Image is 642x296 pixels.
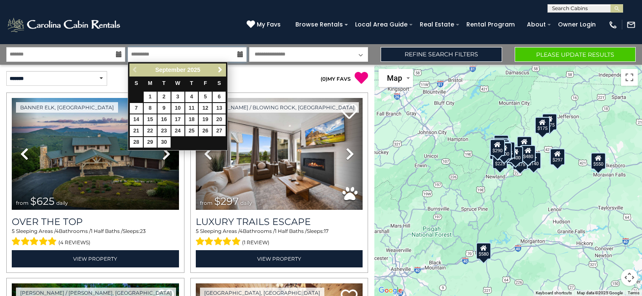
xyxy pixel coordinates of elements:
[162,80,166,86] span: Tuesday
[158,103,171,114] a: 9
[526,152,541,169] div: $140
[322,76,326,82] span: 0
[489,143,505,160] div: $230
[144,92,157,102] a: 1
[171,126,184,136] a: 24
[351,18,412,31] a: Local Area Guide
[476,243,491,259] div: $580
[257,20,281,29] span: My Favs
[130,114,143,125] a: 14
[56,200,68,206] span: daily
[200,200,213,206] span: from
[196,228,199,234] span: 5
[492,152,508,169] div: $225
[542,114,557,130] div: $175
[171,103,184,114] a: 10
[171,92,184,102] a: 3
[387,74,402,82] span: Map
[196,227,363,248] div: Sleeping Areas / Bathrooms / Sleeps:
[376,285,404,296] a: Open this area in Google Maps (opens a new window)
[493,135,508,152] div: $125
[58,237,90,248] span: (4 reviews)
[215,65,225,75] a: Next
[187,66,200,73] span: 2025
[185,103,198,114] a: 11
[381,47,502,62] a: Refine Search Filters
[185,126,198,136] a: 25
[12,98,179,210] img: thumbnail_167153549.jpeg
[291,18,347,31] a: Browse Rentals
[515,47,636,62] button: Please Update Results
[12,250,179,267] a: View Property
[130,126,143,136] a: 21
[175,80,180,86] span: Wednesday
[536,290,572,296] button: Keyboard shortcuts
[158,126,171,136] a: 23
[214,195,239,207] span: $297
[628,291,639,295] a: Terms
[496,143,511,159] div: $300
[130,137,143,148] a: 28
[6,16,123,33] img: White-1-2.png
[379,69,413,87] button: Change map style
[521,145,536,162] div: $480
[144,103,157,114] a: 8
[324,228,329,234] span: 17
[134,80,138,86] span: Sunday
[608,20,618,29] img: phone-regular-white.png
[217,66,224,73] span: Next
[275,228,307,234] span: 1 Half Baths /
[321,76,351,82] a: (0)MY FAVS
[185,92,198,102] a: 4
[190,80,193,86] span: Thursday
[196,98,363,210] img: thumbnail_168695581.jpeg
[621,269,638,286] button: Map camera controls
[158,114,171,125] a: 16
[508,146,523,163] div: $400
[200,102,359,113] a: [PERSON_NAME] / Blowing Rock, [GEOGRAPHIC_DATA]
[158,92,171,102] a: 2
[55,228,59,234] span: 4
[247,20,283,29] a: My Favs
[242,237,269,248] span: (1 review)
[199,126,212,136] a: 26
[321,76,327,82] span: ( )
[213,92,226,102] a: 6
[591,153,606,169] div: $550
[239,228,243,234] span: 4
[199,114,212,125] a: 19
[218,80,221,86] span: Saturday
[626,20,636,29] img: mail-regular-white.png
[213,103,226,114] a: 13
[12,228,15,234] span: 5
[416,18,458,31] a: Real Estate
[144,114,157,125] a: 15
[148,80,153,86] span: Monday
[12,216,179,227] a: Over The Top
[490,139,505,156] div: $290
[144,137,157,148] a: 29
[130,103,143,114] a: 7
[155,66,185,73] span: September
[500,142,515,159] div: $625
[523,18,550,31] a: About
[554,18,600,31] a: Owner Login
[550,148,565,165] div: $297
[196,250,363,267] a: View Property
[12,227,179,248] div: Sleeping Areas / Bathrooms / Sleeps:
[199,92,212,102] a: 5
[185,114,198,125] a: 18
[535,117,550,134] div: $175
[30,195,55,207] span: $625
[213,126,226,136] a: 27
[199,103,212,114] a: 12
[196,216,363,227] a: Luxury Trails Escape
[376,285,404,296] img: Google
[16,200,29,206] span: from
[16,102,118,113] a: Banner Elk, [GEOGRAPHIC_DATA]
[516,136,531,153] div: $349
[144,126,157,136] a: 22
[621,69,638,86] button: Toggle fullscreen view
